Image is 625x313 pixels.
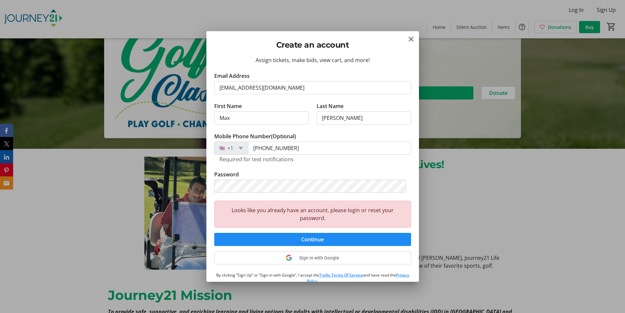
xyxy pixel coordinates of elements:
h2: Create an account [214,39,411,51]
button: Close [407,35,415,43]
label: Mobile Phone Number (Optional) [214,132,296,140]
button: Continue [214,233,411,246]
a: Privacy Policy [307,272,409,284]
div: Assign tickets, make bids, view cart, and more! [214,56,411,64]
label: Password [214,170,239,178]
span: Continue [301,235,324,243]
a: Trellis Terms Of Service [319,272,363,278]
label: Email Address [214,72,250,80]
span: Sign in with Google [299,255,339,260]
label: First Name [214,102,242,110]
input: First Name [214,111,309,124]
p: By clicking “Sign Up” or “Sign in with Google”, I accept the and have read the . [214,272,411,284]
input: (201) 555-0123 [248,142,411,155]
input: Email Address [214,81,411,94]
button: Sign in with Google [214,251,411,264]
div: Looks like you already have an account, please login or reset your password. [214,201,411,228]
input: Last Name [317,111,411,124]
tr-hint: Required for text notifications [219,156,294,163]
label: Last Name [317,102,344,110]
